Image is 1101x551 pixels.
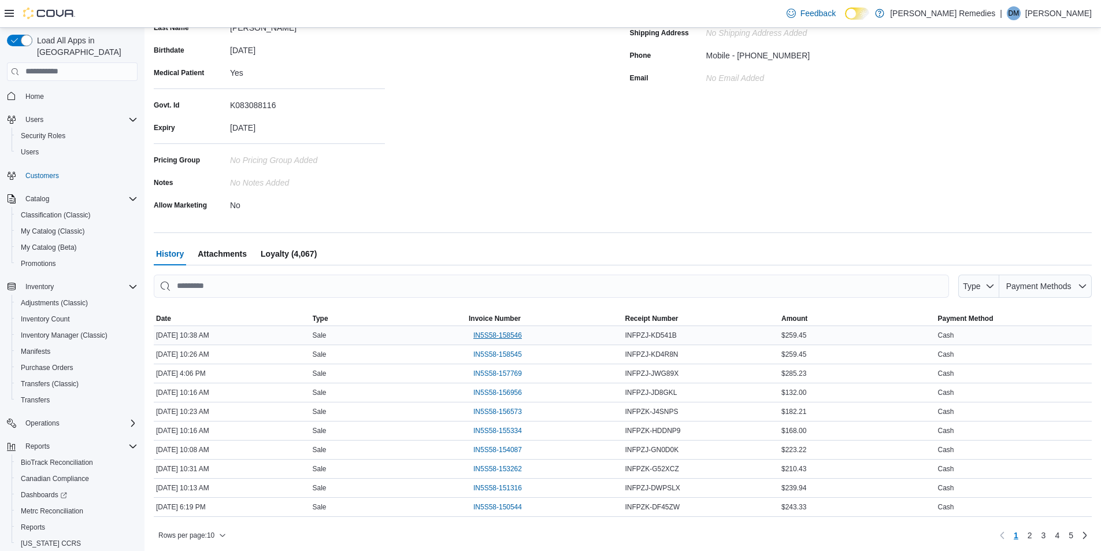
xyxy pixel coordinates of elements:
[21,439,54,453] button: Reports
[310,312,467,326] button: Type
[623,312,780,326] button: Receipt Number
[938,314,994,323] span: Payment Method
[938,445,954,454] span: Cash
[21,168,138,183] span: Customers
[958,275,1000,298] button: Type
[16,296,92,310] a: Adjustments (Classic)
[25,115,43,124] span: Users
[16,472,94,486] a: Canadian Compliance
[230,96,385,110] div: K083088116
[12,376,142,392] button: Transfers (Classic)
[16,345,138,358] span: Manifests
[938,407,954,416] span: Cash
[16,129,70,143] a: Security Roles
[1055,530,1059,541] span: 4
[16,488,138,502] span: Dashboards
[21,192,54,206] button: Catalog
[156,350,209,359] span: [DATE] 10:26 AM
[12,454,142,471] button: BioTrack Reconciliation
[154,275,949,298] input: This is a search bar. As you type, the results lower in the page will automatically filter.
[198,242,247,265] span: Attachments
[21,506,83,516] span: Metrc Reconciliation
[469,367,527,380] button: IN5S58-157769
[21,280,58,294] button: Inventory
[963,282,980,291] span: Type
[25,282,54,291] span: Inventory
[938,388,954,397] span: Cash
[12,256,142,272] button: Promotions
[16,145,43,159] a: Users
[12,503,142,519] button: Metrc Reconciliation
[21,523,45,532] span: Reports
[21,113,48,127] button: Users
[230,119,385,132] div: [DATE]
[21,395,50,405] span: Transfers
[1023,526,1037,545] a: Page 2 of 5
[21,280,138,294] span: Inventory
[154,123,175,132] label: Expiry
[625,350,679,359] span: INFPZJ-KD4R8N
[12,295,142,311] button: Adjustments (Classic)
[625,483,680,493] span: INFPZJ-DWPSLX
[473,331,522,340] span: IN5S58-158546
[156,464,209,474] span: [DATE] 10:31 AM
[469,347,527,361] button: IN5S58-158545
[1009,526,1078,545] ul: Pagination for table:
[156,388,209,397] span: [DATE] 10:16 AM
[230,64,385,77] div: Yes
[779,462,936,476] div: $210.43
[466,312,623,326] button: Invoice Number
[779,500,936,514] div: $243.33
[16,393,54,407] a: Transfers
[625,331,677,340] span: INFPZJ-KD541B
[995,526,1092,545] nav: Pagination for table:
[782,2,840,25] a: Feedback
[12,471,142,487] button: Canadian Compliance
[473,369,522,378] span: IN5S58-157769
[313,388,327,397] span: Sale
[625,314,679,323] span: Receipt Number
[154,312,310,326] button: Date
[630,28,689,38] label: Shipping Address
[230,196,385,210] div: No
[16,145,138,159] span: Users
[12,392,142,408] button: Transfers
[25,442,50,451] span: Reports
[473,483,522,493] span: IN5S58-151316
[1050,526,1064,545] a: Page 4 of 5
[156,502,206,512] span: [DATE] 6:19 PM
[16,241,81,254] a: My Catalog (Beta)
[473,388,522,397] span: IN5S58-156956
[16,393,138,407] span: Transfers
[845,8,869,20] input: Dark Mode
[1014,530,1018,541] span: 1
[779,347,936,361] div: $259.45
[16,208,95,222] a: Classification (Classic)
[230,173,385,187] div: No Notes added
[25,171,59,180] span: Customers
[16,504,138,518] span: Metrc Reconciliation
[999,275,1092,298] button: Payment Methods
[16,328,138,342] span: Inventory Manager (Classic)
[1064,526,1078,545] a: Page 5 of 5
[938,464,954,474] span: Cash
[706,24,861,38] div: No Shipping Address added
[21,490,67,500] span: Dashboards
[2,112,142,128] button: Users
[21,331,107,340] span: Inventory Manager (Classic)
[473,350,522,359] span: IN5S58-158545
[779,386,936,400] div: $132.00
[469,462,527,476] button: IN5S58-153262
[473,464,522,474] span: IN5S58-153262
[32,35,138,58] span: Load All Apps in [GEOGRAPHIC_DATA]
[21,539,81,548] span: [US_STATE] CCRS
[21,315,70,324] span: Inventory Count
[469,500,527,514] button: IN5S58-150544
[21,474,89,483] span: Canadian Compliance
[156,426,209,435] span: [DATE] 10:16 AM
[2,279,142,295] button: Inventory
[16,224,90,238] a: My Catalog (Classic)
[779,443,936,457] div: $223.22
[938,331,954,340] span: Cash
